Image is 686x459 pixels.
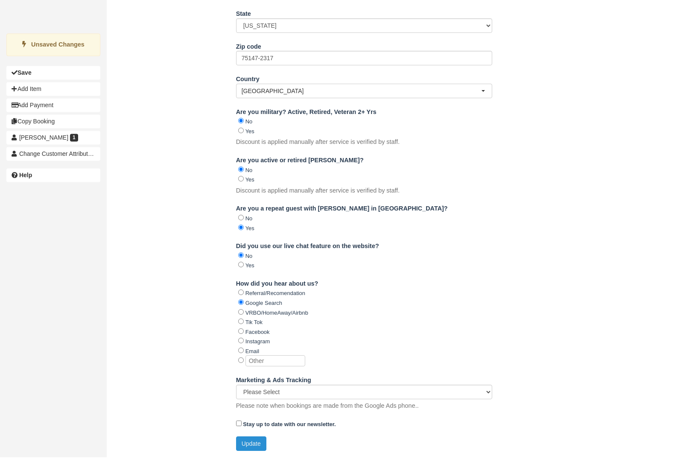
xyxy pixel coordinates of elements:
label: Country [236,73,260,85]
label: Email [245,350,259,356]
a: Help [6,170,100,184]
label: Marketing & Ads Tracking [236,374,311,386]
label: Instagram [245,340,270,346]
button: Add Item [6,84,100,97]
label: No [245,217,253,223]
button: Copy Booking [6,116,100,130]
label: Did you use our live chat feature on the website? [236,240,379,252]
label: How did you hear about us? [236,278,318,290]
span: 1 [70,135,78,143]
button: Update [236,438,266,453]
label: VRBO/HomeAway/Airbnb [245,311,308,318]
label: No [245,120,253,126]
a: [PERSON_NAME] 1 [6,132,100,146]
label: Yes [245,227,254,233]
button: Save [6,67,100,81]
label: Facebook [245,330,270,337]
label: No [245,254,253,261]
label: Are you a repeat guest with [PERSON_NAME] in [GEOGRAPHIC_DATA]? [236,203,448,215]
label: Referral/Recomendation [245,292,305,298]
label: Yes [245,178,254,184]
p: Discount is applied manually after service is verified by staff. [236,188,400,197]
span: [GEOGRAPHIC_DATA] [242,88,481,97]
input: Stay up to date with our newsletter. [236,422,242,428]
label: Are you active or retired [PERSON_NAME]? [236,155,364,167]
input: Other [245,357,305,368]
p: Discount is applied manually after service is verified by staff. [236,139,400,148]
span: Change Customer Attribution [19,152,96,159]
label: Tik Tok [245,321,263,327]
b: Help [19,173,32,180]
label: Google Search [245,301,282,308]
p: Please note when bookings are made from the Google Ads phone.. [236,403,419,412]
label: Are you military? Active, Retired, Veteran 2+ Yrs [236,106,377,118]
button: [GEOGRAPHIC_DATA] [236,85,492,100]
button: Add Payment [6,100,100,114]
span: [PERSON_NAME] [19,136,68,143]
strong: Unsaved Changes [31,43,85,50]
button: Change Customer Attribution [6,149,100,162]
label: Yes [245,130,254,136]
label: State [236,8,251,20]
label: Zip code [236,41,261,53]
b: Save [18,71,32,78]
label: No [245,169,253,175]
label: Yes [245,264,254,270]
strong: Stay up to date with our newsletter. [243,423,336,429]
select: Please Select [236,386,492,401]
